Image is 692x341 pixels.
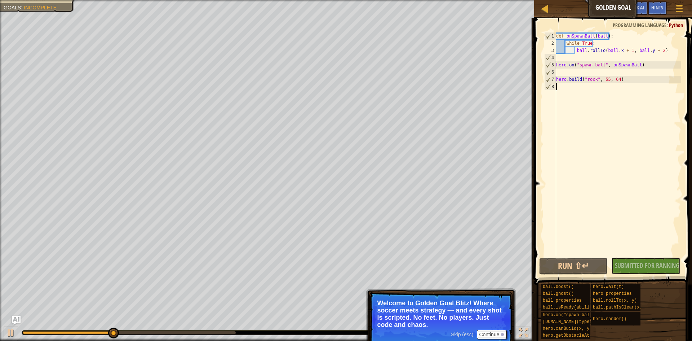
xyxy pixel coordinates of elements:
span: : [21,5,24,10]
span: ball.rollTo(x, y) [593,298,637,303]
div: 6 [545,69,556,76]
span: hero.random() [593,316,627,322]
span: ball.pathIsClear(x, y) [593,305,650,310]
span: Incomplete [24,5,57,10]
span: hero.getObstacleAt(x, y) [543,333,605,338]
span: hero properties [593,291,632,296]
span: Python [669,22,683,29]
div: 8 [545,83,556,90]
span: hero.wait(t) [593,284,624,289]
div: 1 [545,32,556,40]
span: [DOMAIN_NAME](type, x, y) [543,319,608,324]
div: 7 [545,76,556,83]
button: Run ⇧↵ [539,258,608,275]
button: Ask AI [628,1,648,15]
span: ball.boost() [543,284,574,289]
div: 4 [545,54,556,61]
span: Programming language [613,22,666,29]
button: Ctrl + P: Play [4,326,18,341]
p: Welcome to Golden Goal Blitz! Where soccer meets strategy — and every shot is scripted. No feet. ... [377,300,505,328]
div: 2 [544,40,556,47]
span: ball.ghost() [543,291,574,296]
span: : [666,22,669,29]
span: hero.on("spawn-ball", f) [543,312,605,318]
span: Goals [4,5,21,10]
div: 3 [544,47,556,54]
span: Hints [651,4,663,11]
span: Skip (esc) [451,332,473,337]
button: Ask AI [12,316,21,325]
span: ball.isReady(ability) [543,305,597,310]
button: Continue [477,330,507,339]
span: ball properties [543,298,582,303]
button: Show game menu [670,1,688,18]
button: Toggle fullscreen [516,326,531,341]
span: hero.canBuild(x, y) [543,326,592,331]
span: Ask AI [632,4,644,11]
div: 5 [545,61,556,69]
